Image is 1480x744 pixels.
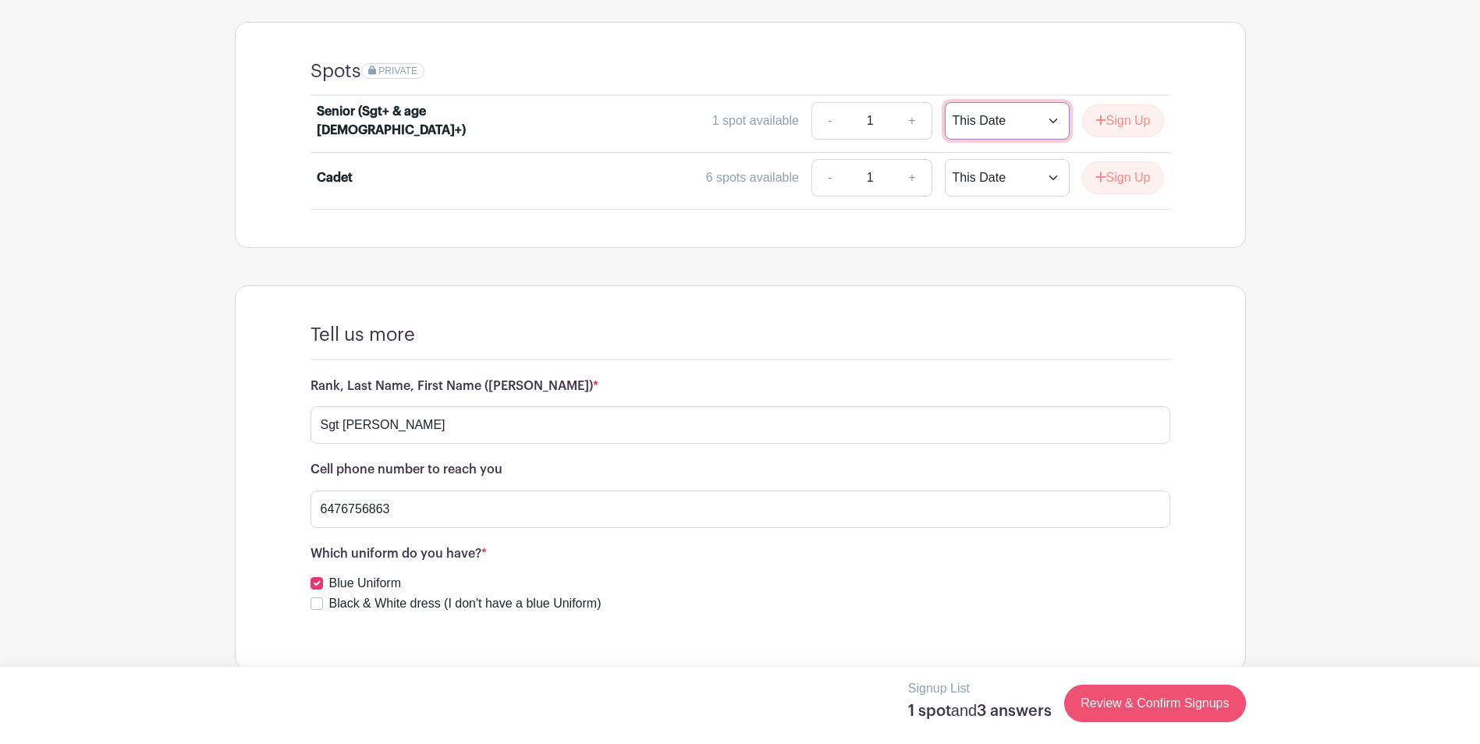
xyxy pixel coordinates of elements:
[811,102,847,140] a: -
[893,159,932,197] a: +
[893,102,932,140] a: +
[378,66,417,76] span: PRIVATE
[311,60,361,83] h4: Spots
[317,102,510,140] div: Senior (Sgt+ & age [DEMOGRAPHIC_DATA]+)
[311,379,1170,394] h6: Rank, Last Name, First Name ([PERSON_NAME])
[311,406,1170,444] input: Type your answer
[311,491,1170,528] input: Type your answer
[706,168,799,187] div: 6 spots available
[1064,685,1245,722] a: Review & Confirm Signups
[311,462,1170,477] h6: Cell phone number to reach you
[329,574,401,593] label: Blue Uniform
[908,679,1052,698] p: Signup List
[329,594,602,613] label: Black & White dress (I don't have a blue Uniform)
[908,701,1052,721] h5: 1 spot 3 answers
[1082,105,1164,137] button: Sign Up
[311,547,1170,562] h6: Which uniform do you have?
[1082,161,1164,194] button: Sign Up
[317,168,353,187] div: Cadet
[811,159,847,197] a: -
[951,702,977,719] span: and
[712,112,799,130] div: 1 spot available
[311,324,415,346] h4: Tell us more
